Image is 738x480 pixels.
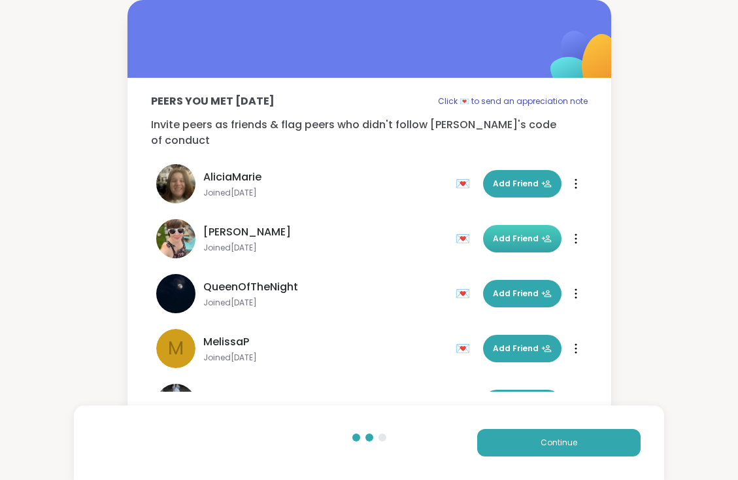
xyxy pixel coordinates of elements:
span: Add Friend [493,343,552,354]
span: M [168,335,184,362]
img: QueenOfTheNight [156,274,195,313]
span: [PERSON_NAME] [203,224,291,240]
span: Add Friend [493,178,552,190]
button: Add Friend [483,335,562,362]
button: Add Friend [483,390,562,417]
span: AliciaMarie [203,169,261,185]
div: 💌 [456,173,475,194]
img: Emil2207 [156,384,195,423]
span: Joined [DATE] [203,243,448,253]
span: Joined [DATE] [203,298,448,308]
span: Joined [DATE] [203,188,448,198]
span: Joined [DATE] [203,352,448,363]
div: 💌 [456,283,475,304]
img: AliciaMarie [156,164,195,203]
div: 💌 [456,228,475,249]
button: Add Friend [483,280,562,307]
button: Add Friend [483,225,562,252]
span: Add Friend [493,288,552,300]
span: QueenOfTheNight [203,279,298,295]
span: Continue [541,437,577,449]
span: Emil2207 [203,389,250,405]
span: Add Friend [493,233,552,245]
span: MelissaP [203,334,249,350]
button: Add Friend [483,170,562,197]
button: Continue [477,429,641,456]
p: Invite peers as friends & flag peers who didn't follow [PERSON_NAME]'s code of conduct [151,117,588,148]
div: 💌 [456,338,475,359]
img: Adrienne_QueenOfTheDawn [156,219,195,258]
p: Click 💌 to send an appreciation note [438,94,588,109]
p: Peers you met [DATE] [151,94,275,109]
